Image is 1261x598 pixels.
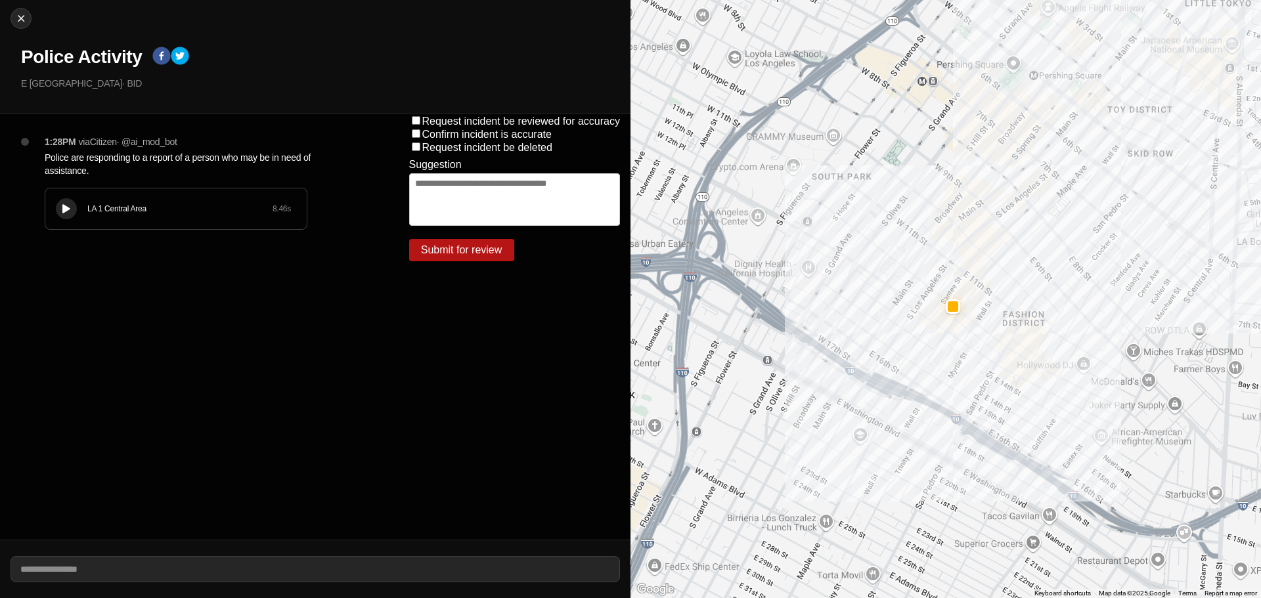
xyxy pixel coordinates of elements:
p: Police are responding to a report of a person who may be in need of assistance. [45,151,357,177]
button: facebook [152,47,171,68]
button: cancel [11,8,32,29]
img: Google [634,581,677,598]
span: Map data ©2025 Google [1099,589,1170,597]
a: Report a map error [1205,589,1257,597]
p: via Citizen · @ ai_mod_bot [79,135,177,148]
button: Submit for review [409,239,514,261]
label: Confirm incident is accurate [422,129,552,140]
p: E [GEOGRAPHIC_DATA] · BID [21,77,620,90]
img: cancel [14,12,28,25]
label: Request incident be reviewed for accuracy [422,116,621,127]
button: Keyboard shortcuts [1034,589,1091,598]
label: Request incident be deleted [422,142,552,153]
a: Terms (opens in new tab) [1178,589,1197,597]
a: Open this area in Google Maps (opens a new window) [634,581,677,598]
h1: Police Activity [21,45,142,69]
div: 8.46 s [273,203,291,214]
div: LA 1 Central Area [87,203,273,214]
p: 1:28PM [45,135,76,148]
label: Suggestion [409,159,462,171]
button: twitter [171,47,189,68]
